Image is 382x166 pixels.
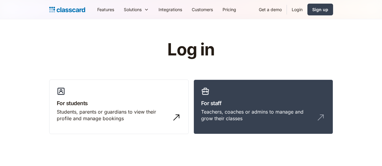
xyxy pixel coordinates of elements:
[307,4,333,15] a: Sign up
[95,40,287,59] h1: Log in
[49,80,189,134] a: For studentsStudents, parents or guardians to view their profile and manage bookings
[201,108,313,122] div: Teachers, coaches or admins to manage and grow their classes
[194,80,333,134] a: For staffTeachers, coaches or admins to manage and grow their classes
[201,99,326,107] h3: For staff
[154,3,187,16] a: Integrations
[254,3,287,16] a: Get a demo
[124,6,142,13] div: Solutions
[92,3,119,16] a: Features
[119,3,154,16] div: Solutions
[312,6,328,13] div: Sign up
[57,99,181,107] h3: For students
[49,5,85,14] a: Logo
[187,3,218,16] a: Customers
[287,3,307,16] a: Login
[57,108,169,122] div: Students, parents or guardians to view their profile and manage bookings
[218,3,241,16] a: Pricing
